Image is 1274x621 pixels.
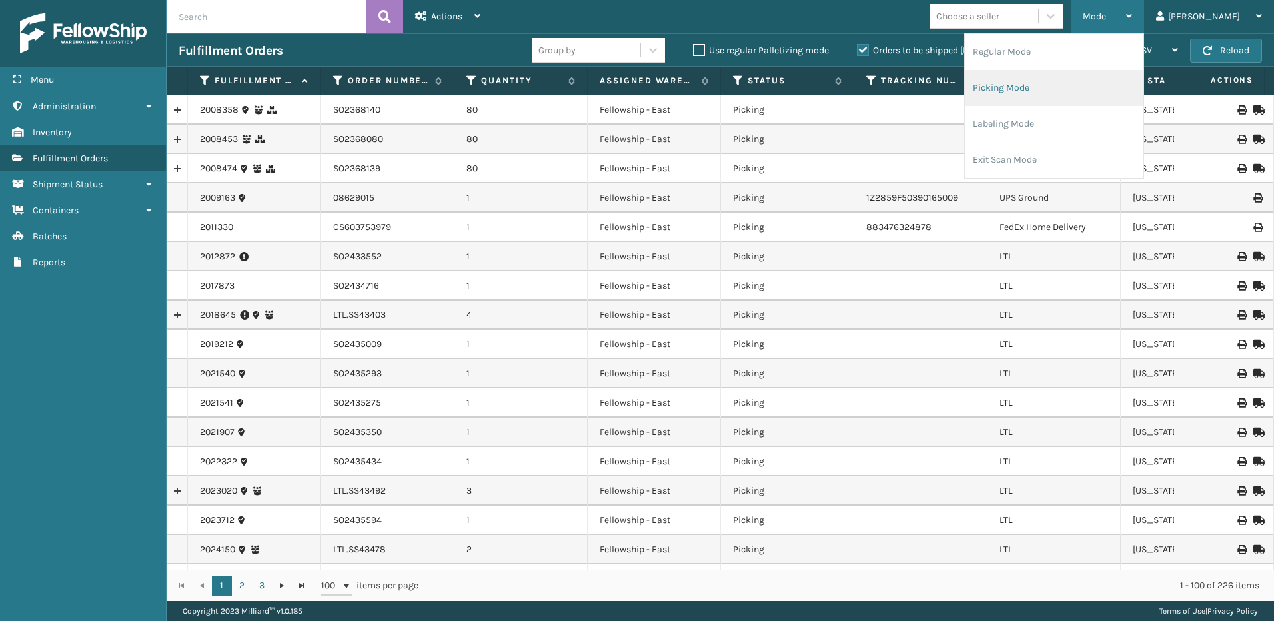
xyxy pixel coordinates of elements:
td: Picking [721,447,854,476]
a: 2018645 [200,309,236,322]
span: Administration [33,101,96,112]
a: 2021541 [200,396,233,410]
td: [US_STATE] [1121,535,1254,564]
td: [US_STATE] [1121,388,1254,418]
td: LTL [987,535,1121,564]
td: Picking [721,476,854,506]
td: Picking [721,213,854,242]
td: Fellowship - East [588,388,721,418]
a: Go to the next page [272,576,292,596]
label: Assigned Warehouse [600,75,695,87]
button: Reload [1190,39,1262,63]
i: Mark as Shipped [1253,340,1261,349]
a: 2023712 [200,514,235,527]
a: 2021907 [200,426,235,439]
li: Picking Mode [965,70,1143,106]
i: Print BOL [1237,516,1245,525]
td: [US_STATE] [1121,476,1254,506]
td: 129023044914985 [321,564,454,594]
td: Fellowship - East [588,359,721,388]
td: 1 [454,418,588,447]
td: Fellowship - East [588,564,721,594]
td: [US_STATE] [1121,418,1254,447]
span: Actions [431,11,462,22]
td: 80 [454,125,588,154]
i: Print BOL [1237,281,1245,291]
td: SO2368139 [321,154,454,183]
td: LTL [987,301,1121,330]
a: 2008474 [200,162,237,175]
td: SO2435594 [321,506,454,535]
span: Actions [1169,69,1261,91]
td: LTL [987,330,1121,359]
td: LTL [987,271,1121,301]
td: Fellowship - East [588,418,721,447]
label: State [1147,75,1228,87]
a: 883476324878 [866,221,932,233]
div: 1 - 100 of 226 items [437,579,1259,592]
td: 3 [454,476,588,506]
td: UPS Ground [987,564,1121,594]
i: Mark as Shipped [1253,281,1261,291]
a: 2008358 [200,103,239,117]
label: Use regular Palletizing mode [693,45,829,56]
td: [US_STATE] [1121,183,1254,213]
td: [US_STATE] [1121,242,1254,271]
td: LTL [987,388,1121,418]
label: Status [748,75,828,87]
td: LTL [987,506,1121,535]
td: SO2368140 [321,95,454,125]
span: 100 [321,579,341,592]
label: Fulfillment Order Id [215,75,295,87]
td: Assigned [721,564,854,594]
td: SO2368080 [321,125,454,154]
td: Picking [721,359,854,388]
td: LTL [987,447,1121,476]
a: 2009163 [200,191,235,205]
td: Fellowship - East [588,125,721,154]
span: Shipment Status [33,179,103,190]
td: 4 [454,301,588,330]
i: Print BOL [1237,457,1245,466]
i: Print Label [1253,223,1261,232]
td: SO2435275 [321,388,454,418]
td: 1 [454,359,588,388]
td: [US_STATE] [1121,564,1254,594]
td: Picking [721,388,854,418]
a: 2019212 [200,338,233,351]
a: 1 [212,576,232,596]
a: 2008453 [200,133,238,146]
i: Mark as Shipped [1253,135,1261,144]
td: [US_STATE] [1121,447,1254,476]
td: LTL [987,476,1121,506]
td: Picking [721,418,854,447]
div: Group by [538,43,576,57]
td: LTL.SS43492 [321,476,454,506]
i: Mark as Shipped [1253,398,1261,408]
td: 80 [454,95,588,125]
td: LTL [987,418,1121,447]
td: [US_STATE] [1121,213,1254,242]
i: Mark as Shipped [1253,428,1261,437]
i: Print BOL [1237,486,1245,496]
span: items per page [321,576,418,596]
td: Picking [721,535,854,564]
td: 1 [454,213,588,242]
a: 1Z2859F50390165009 [866,192,958,203]
i: Print BOL [1237,164,1245,173]
td: 1 [454,506,588,535]
td: LTL.SS43478 [321,535,454,564]
td: SO2435293 [321,359,454,388]
a: Privacy Policy [1207,606,1258,616]
td: Picking [721,271,854,301]
i: Mark as Shipped [1253,310,1261,320]
a: 2022322 [200,455,237,468]
td: 1 [454,271,588,301]
td: Fellowship - East [588,447,721,476]
a: 3 [252,576,272,596]
td: 1 [454,388,588,418]
td: 1 [454,564,588,594]
td: Picking [721,95,854,125]
li: Regular Mode [965,34,1143,70]
i: Print BOL [1237,545,1245,554]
